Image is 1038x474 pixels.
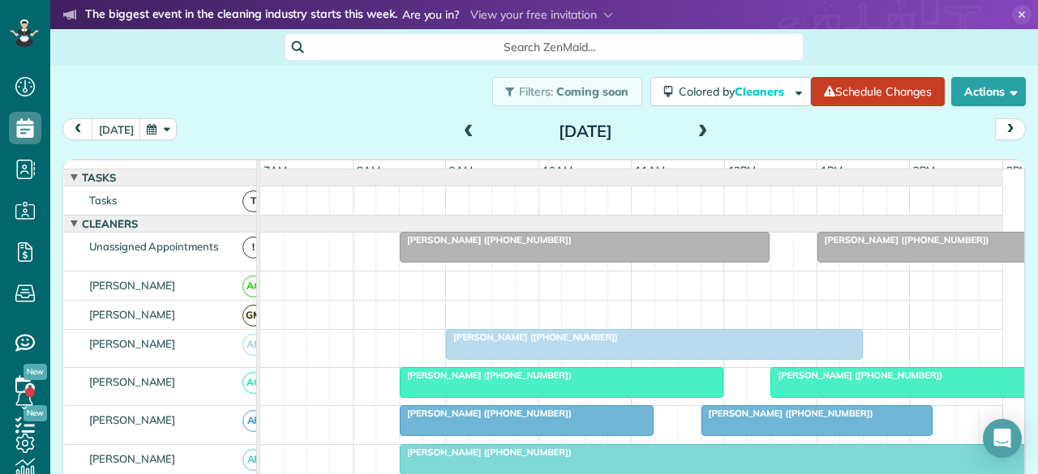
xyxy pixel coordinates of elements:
[242,237,264,258] span: !
[399,408,573,419] span: [PERSON_NAME] ([PHONE_NUMBER])
[242,305,264,327] span: GM
[86,240,221,253] span: Unassigned Appointments
[983,419,1022,458] div: Open Intercom Messenger
[402,6,460,24] span: Are you in?
[79,171,119,184] span: Tasks
[86,279,179,292] span: [PERSON_NAME]
[86,194,120,207] span: Tasks
[910,164,938,177] span: 2pm
[519,84,553,99] span: Filters:
[556,84,629,99] span: Coming soon
[1003,164,1032,177] span: 3pm
[92,118,141,140] button: [DATE]
[770,369,943,381] span: [PERSON_NAME] ([PHONE_NUMBER])
[811,77,945,106] a: Schedule Changes
[446,164,476,177] span: 9am
[242,449,264,471] span: AF
[445,331,619,343] span: [PERSON_NAME] ([PHONE_NUMBER])
[817,164,846,177] span: 1pm
[260,164,290,177] span: 7am
[86,413,179,426] span: [PERSON_NAME]
[354,164,384,177] span: 8am
[242,372,264,394] span: AC
[951,77,1026,106] button: Actions
[399,369,573,381] span: [PERSON_NAME] ([PHONE_NUMBER])
[539,164,576,177] span: 10am
[85,6,397,24] strong: The biggest event in the cleaning industry starts this week.
[242,190,264,212] span: T
[62,118,93,140] button: prev
[725,164,760,177] span: 12pm
[632,164,668,177] span: 11am
[399,446,573,458] span: [PERSON_NAME] ([PHONE_NUMBER])
[24,364,47,380] span: New
[817,234,990,246] span: [PERSON_NAME] ([PHONE_NUMBER])
[86,452,179,465] span: [PERSON_NAME]
[995,118,1026,140] button: next
[242,275,264,297] span: AC
[484,122,687,140] h2: [DATE]
[701,408,874,419] span: [PERSON_NAME] ([PHONE_NUMBER])
[399,234,573,246] span: [PERSON_NAME] ([PHONE_NUMBER])
[86,375,179,388] span: [PERSON_NAME]
[86,308,179,321] span: [PERSON_NAME]
[86,337,179,350] span: [PERSON_NAME]
[679,84,790,99] span: Colored by
[735,84,787,99] span: Cleaners
[242,334,264,356] span: AB
[650,77,811,106] button: Colored byCleaners
[79,217,141,230] span: Cleaners
[63,28,713,49] li: The world’s leading virtual event for cleaning business owners.
[242,410,264,432] span: AF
